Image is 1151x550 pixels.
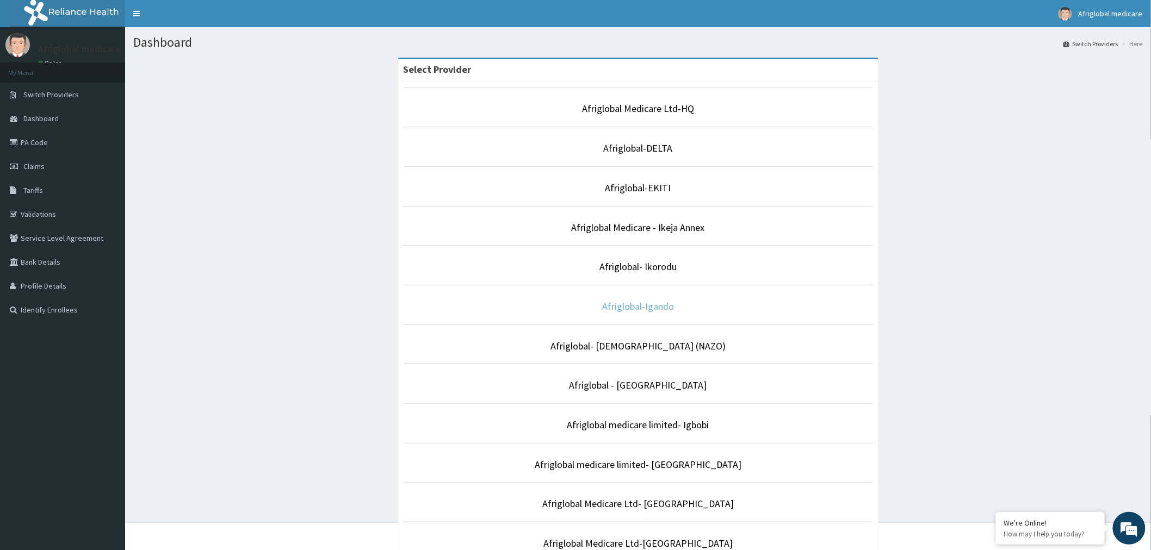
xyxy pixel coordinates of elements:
p: How may I help you today? [1004,529,1097,539]
a: Afriglobal - [GEOGRAPHIC_DATA] [570,379,707,391]
span: Afriglobal medicare [1079,9,1143,18]
span: Claims [23,161,45,171]
a: Afriglobal- Ikorodu [599,260,677,273]
a: Afriglobal Medicare - Ikeja Annex [572,221,705,234]
img: User Image [5,33,30,57]
span: Tariffs [23,185,43,195]
a: Afriglobal Medicare Ltd-[GEOGRAPHIC_DATA] [543,537,733,549]
a: Online [38,59,64,67]
a: Afriglobal-DELTA [604,142,673,154]
a: Afriglobal medicare limited- [GEOGRAPHIC_DATA] [535,458,741,471]
span: Switch Providers [23,90,79,99]
a: Afriglobal Medicare Ltd-HQ [582,102,694,115]
a: Afriglobal-EKITI [605,182,671,194]
a: Afriglobal Medicare Ltd- [GEOGRAPHIC_DATA] [542,497,734,510]
h1: Dashboard [133,35,1143,49]
img: User Image [1059,7,1072,21]
a: Switch Providers [1063,39,1118,48]
a: Afriglobal- [DEMOGRAPHIC_DATA] (NAZO) [550,340,726,352]
p: Afriglobal medicare [38,44,121,54]
span: Dashboard [23,114,59,123]
strong: Select Provider [404,63,472,76]
li: Here [1119,39,1143,48]
a: Afriglobal-Igando [602,300,674,312]
div: We're Online! [1004,518,1097,528]
a: Afriglobal medicare limited- Igbobi [567,418,709,431]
